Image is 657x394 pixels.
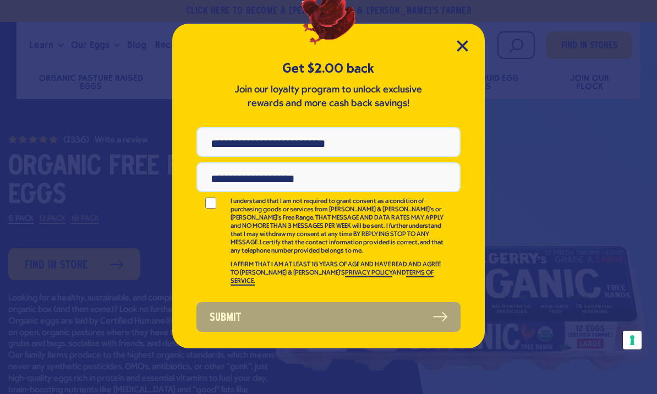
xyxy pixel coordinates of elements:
a: PRIVACY POLICY [345,270,392,277]
input: I understand that I am not required to grant consent as a condition of purchasing goods or servic... [196,198,225,209]
p: I understand that I am not required to grant consent as a condition of purchasing goods or servic... [231,198,445,255]
p: I AFFIRM THAT I AM AT LEAST 18 YEARS OF AGE AND HAVE READ AND AGREE TO [PERSON_NAME] & [PERSON_NA... [231,261,445,286]
a: TERMS OF SERVICE. [231,270,434,286]
h5: Get $2.00 back [196,59,461,78]
button: Submit [196,302,461,332]
button: Your consent preferences for tracking technologies [623,331,642,349]
p: Join our loyalty program to unlock exclusive rewards and more cash back savings! [232,83,425,111]
button: Close Modal [457,40,468,52]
